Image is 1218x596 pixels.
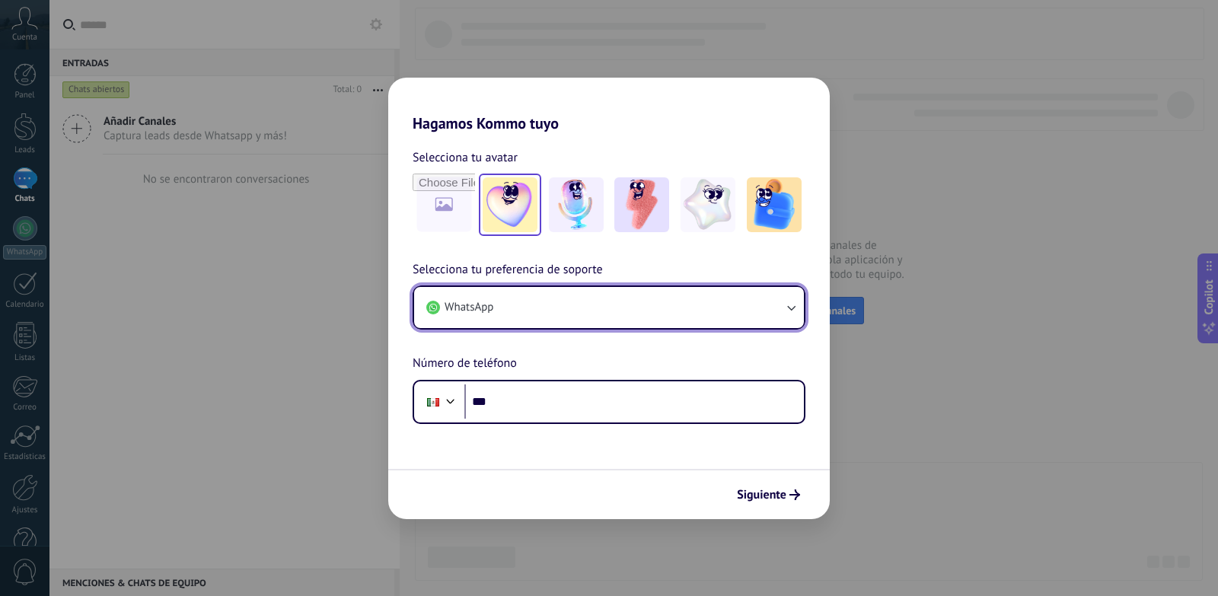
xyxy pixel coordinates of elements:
[413,354,517,374] span: Número de teléfono
[549,177,604,232] img: -2.jpeg
[483,177,537,232] img: -1.jpeg
[614,177,669,232] img: -3.jpeg
[413,260,603,280] span: Selecciona tu preferencia de soporte
[445,300,493,315] span: WhatsApp
[388,78,830,132] h2: Hagamos Kommo tuyo
[730,482,807,508] button: Siguiente
[413,148,518,167] span: Selecciona tu avatar
[414,287,804,328] button: WhatsApp
[681,177,735,232] img: -4.jpeg
[419,386,448,418] div: Mexico: + 52
[747,177,802,232] img: -5.jpeg
[737,489,786,500] span: Siguiente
